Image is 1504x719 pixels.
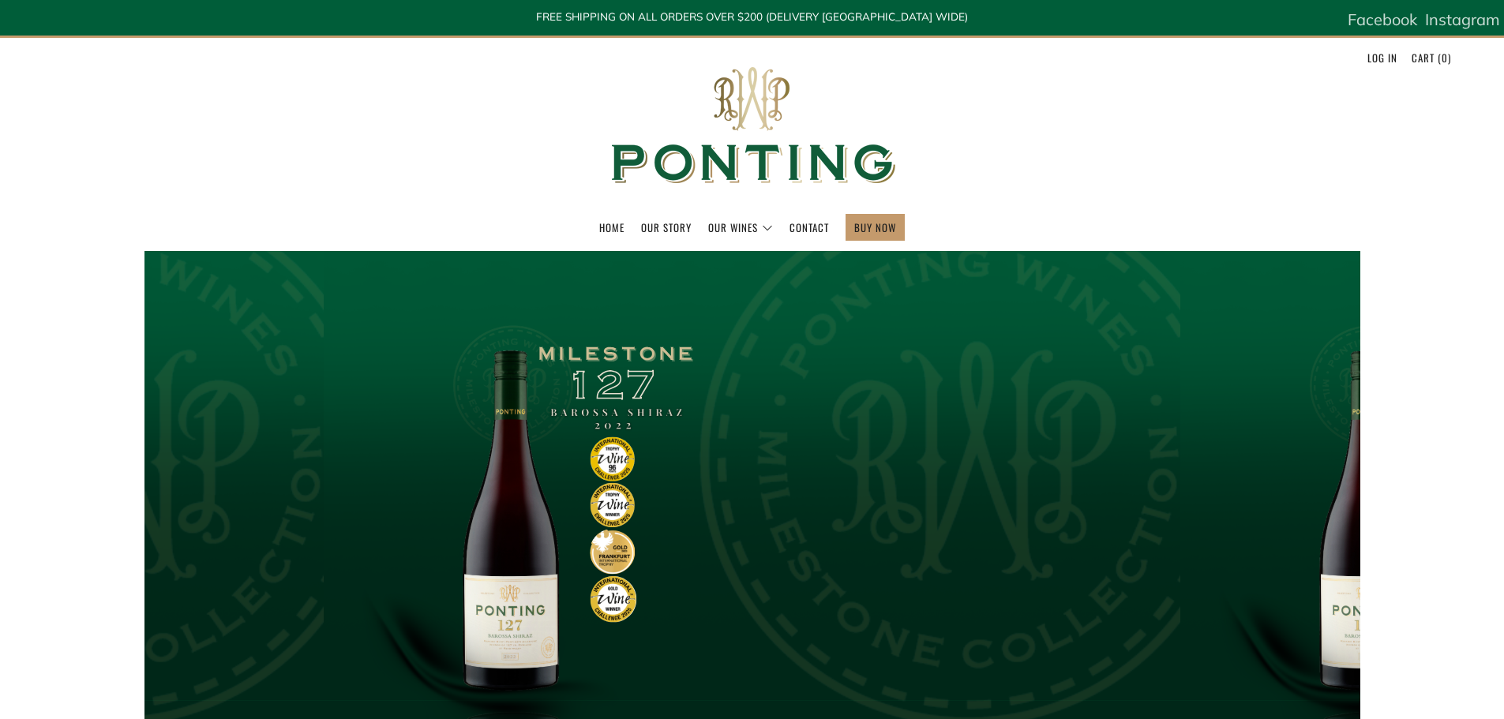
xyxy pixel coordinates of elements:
span: 0 [1442,50,1448,66]
a: Cart (0) [1412,45,1451,70]
a: Contact [790,215,829,240]
span: Facebook [1348,9,1417,29]
a: Our Story [641,215,692,240]
a: Our Wines [708,215,773,240]
a: Home [599,215,624,240]
a: Facebook [1348,4,1417,36]
img: Ponting Wines [594,38,910,214]
span: Instagram [1425,9,1500,29]
a: BUY NOW [854,215,896,240]
a: Log in [1367,45,1397,70]
a: Instagram [1425,4,1500,36]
